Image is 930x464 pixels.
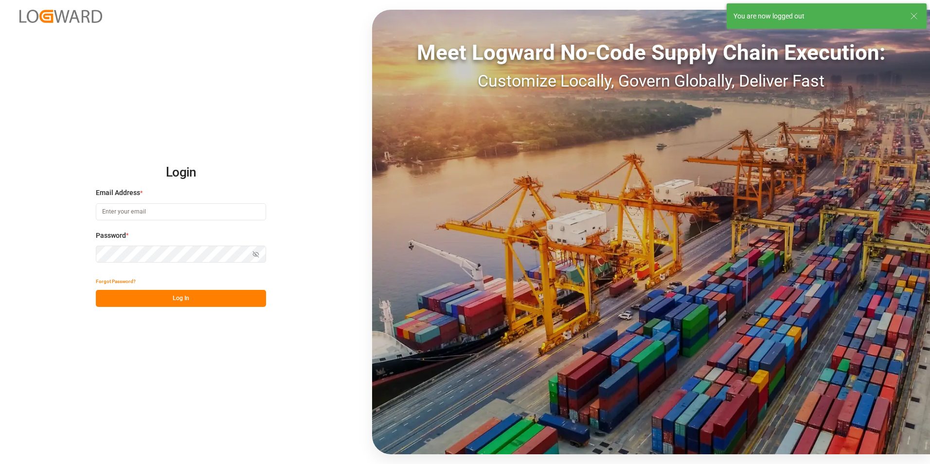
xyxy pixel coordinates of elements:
[96,203,266,220] input: Enter your email
[372,69,930,93] div: Customize Locally, Govern Globally, Deliver Fast
[19,10,102,23] img: Logward_new_orange.png
[96,231,126,241] span: Password
[96,273,136,290] button: Forgot Password?
[96,188,140,198] span: Email Address
[733,11,901,21] div: You are now logged out
[372,36,930,69] div: Meet Logward No-Code Supply Chain Execution:
[96,157,266,188] h2: Login
[96,290,266,307] button: Log In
